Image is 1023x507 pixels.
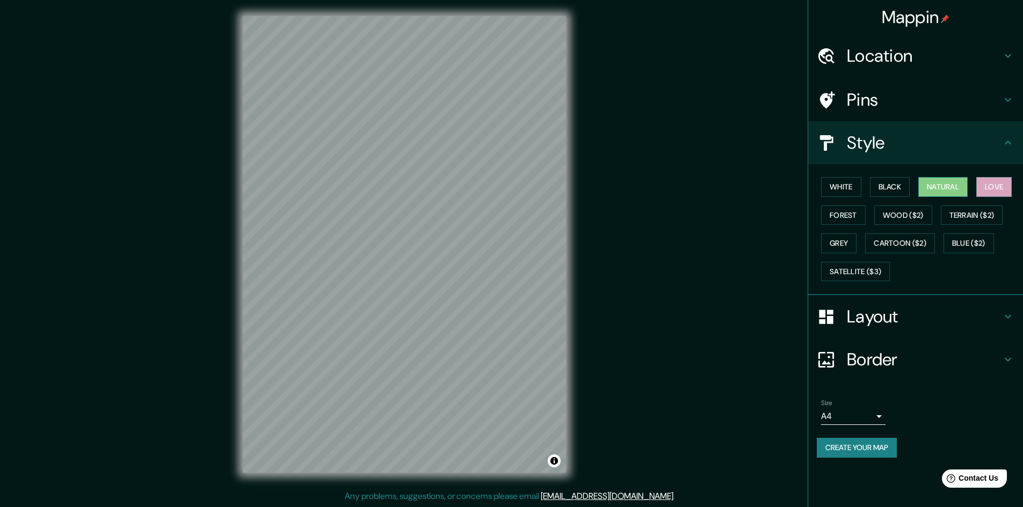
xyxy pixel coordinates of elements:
[243,16,566,473] canvas: Map
[874,205,932,225] button: Wood ($2)
[941,14,949,23] img: pin-icon.png
[927,465,1011,495] iframe: Help widget launcher
[944,233,994,253] button: Blue ($2)
[821,233,857,253] button: Grey
[847,89,1002,111] h4: Pins
[817,438,897,458] button: Create your map
[821,399,832,408] label: Size
[808,121,1023,164] div: Style
[541,490,673,502] a: [EMAIL_ADDRESS][DOMAIN_NAME]
[865,233,935,253] button: Cartoon ($2)
[870,177,910,197] button: Black
[821,262,890,282] button: Satellite ($3)
[847,349,1002,370] h4: Border
[847,306,1002,327] h4: Layout
[345,490,675,503] p: Any problems, suggestions, or concerns please email .
[821,177,861,197] button: White
[918,177,968,197] button: Natural
[821,205,866,225] button: Forest
[847,45,1002,67] h4: Location
[821,408,886,425] div: A4
[808,338,1023,381] div: Border
[808,34,1023,77] div: Location
[808,78,1023,121] div: Pins
[548,454,561,467] button: Toggle attribution
[677,490,679,503] div: .
[847,132,1002,153] h4: Style
[976,177,1012,197] button: Love
[941,205,1003,225] button: Terrain ($2)
[808,295,1023,338] div: Layout
[882,6,950,28] h4: Mappin
[675,490,677,503] div: .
